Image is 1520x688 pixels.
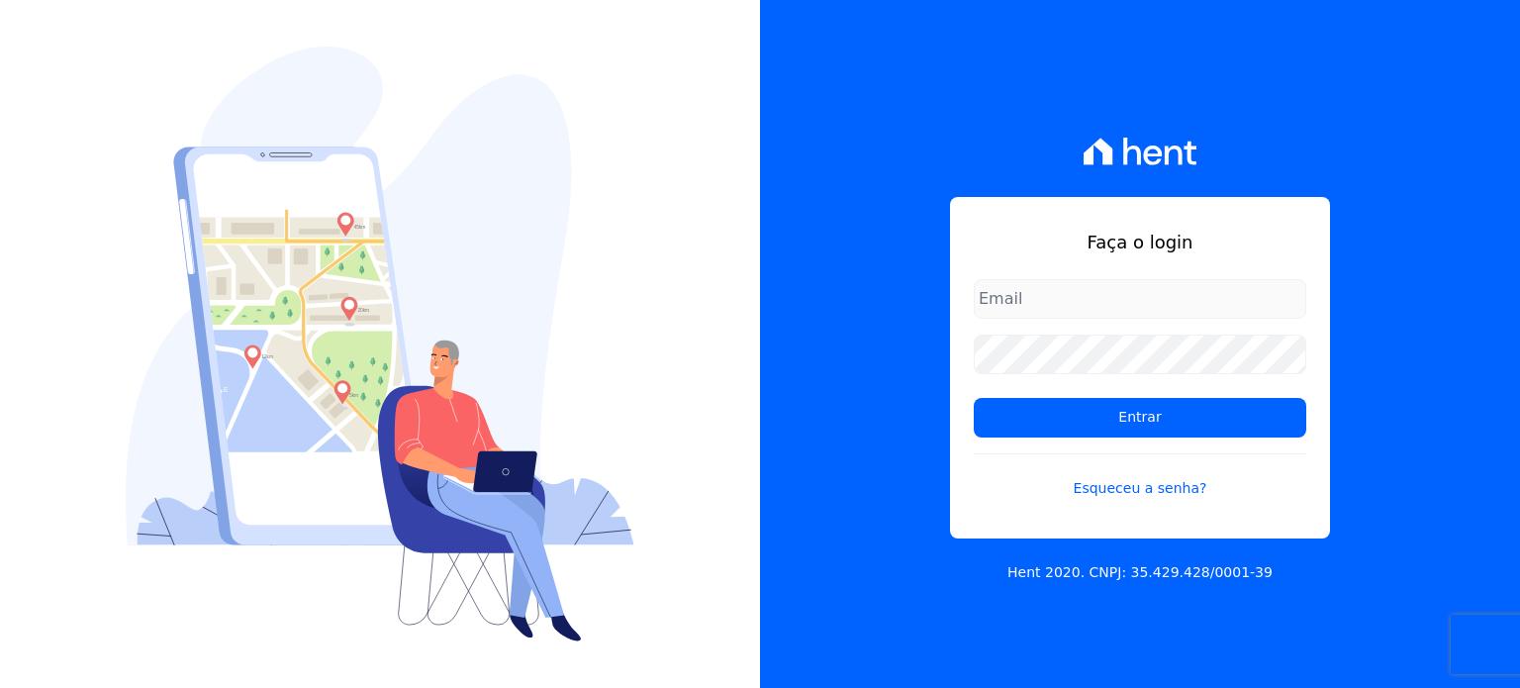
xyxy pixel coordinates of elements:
[1007,562,1273,583] p: Hent 2020. CNPJ: 35.429.428/0001-39
[974,453,1306,499] a: Esqueceu a senha?
[974,398,1306,438] input: Entrar
[126,47,634,641] img: Login
[974,229,1306,255] h1: Faça o login
[974,279,1306,319] input: Email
